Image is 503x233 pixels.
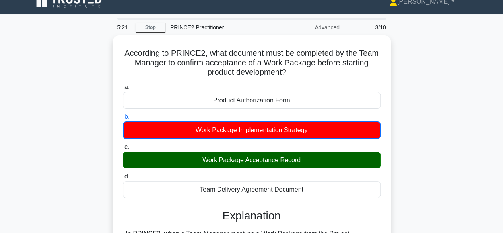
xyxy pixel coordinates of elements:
[124,173,130,180] span: d.
[124,113,130,120] span: b.
[344,20,391,35] div: 3/10
[128,209,376,223] h3: Explanation
[123,92,381,109] div: Product Authorization Form
[124,84,130,90] span: a.
[165,20,275,35] div: PRINCE2 Practitioner
[136,23,165,33] a: Stop
[122,48,381,78] h5: According to PRINCE2, what document must be completed by the Team Manager to confirm acceptance o...
[275,20,344,35] div: Advanced
[123,152,381,168] div: Work Package Acceptance Record
[113,20,136,35] div: 5:21
[124,143,129,150] span: c.
[123,121,381,139] div: Work Package Implementation Strategy
[123,181,381,198] div: Team Delivery Agreement Document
